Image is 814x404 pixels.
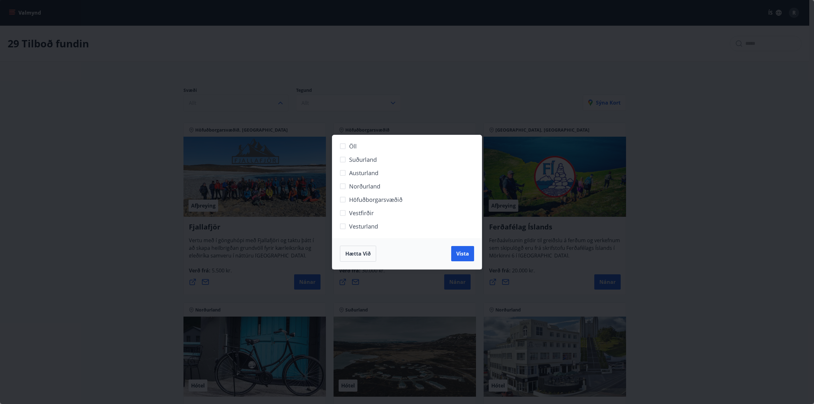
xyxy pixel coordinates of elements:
[349,155,377,164] span: Suðurland
[451,246,474,261] button: Vista
[340,246,376,262] button: Hætta við
[349,195,403,204] span: Höfuðborgarsvæðið
[345,250,371,257] span: Hætta við
[349,222,378,230] span: Vesturland
[456,250,469,257] span: Vista
[349,209,374,217] span: Vestfirðir
[349,182,380,190] span: Norðurland
[349,169,378,177] span: Austurland
[349,142,357,150] span: Öll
